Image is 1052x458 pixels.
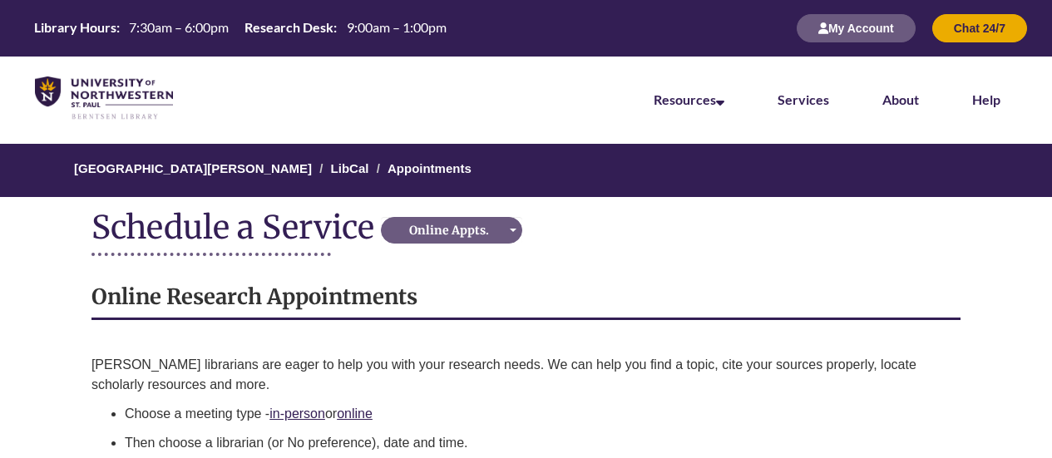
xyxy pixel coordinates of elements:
[91,357,916,392] span: [PERSON_NAME] librarians are eager to help you with your research needs. We can help you find a t...
[337,406,373,421] a: online
[74,161,312,175] a: [GEOGRAPHIC_DATA][PERSON_NAME]
[381,217,522,244] button: Online Appts.
[125,404,961,424] p: Choose a meeting type - or
[797,14,916,42] button: My Account
[27,18,452,38] a: Hours Today
[91,144,961,197] nav: Breadcrumb
[388,161,472,175] a: Appointments
[27,18,452,37] table: Hours Today
[347,19,447,35] span: 9:00am – 1:00pm
[331,161,369,175] a: LibCal
[35,76,173,121] img: UNWSP Library Logo
[269,406,325,421] a: in-person
[654,91,724,107] a: Resources
[91,283,417,310] strong: Online Research Appointments
[238,18,339,37] th: Research Desk:
[932,14,1027,42] button: Chat 24/7
[778,91,829,107] a: Services
[972,91,1000,107] a: Help
[91,209,381,244] div: Schedule a Service
[129,19,229,35] span: 7:30am – 6:00pm
[386,222,513,239] div: Online Appts.
[797,21,916,35] a: My Account
[882,91,919,107] a: About
[27,18,122,37] th: Library Hours:
[125,433,961,453] p: Then choose a librarian (or No preference), date and time.
[932,21,1027,35] a: Chat 24/7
